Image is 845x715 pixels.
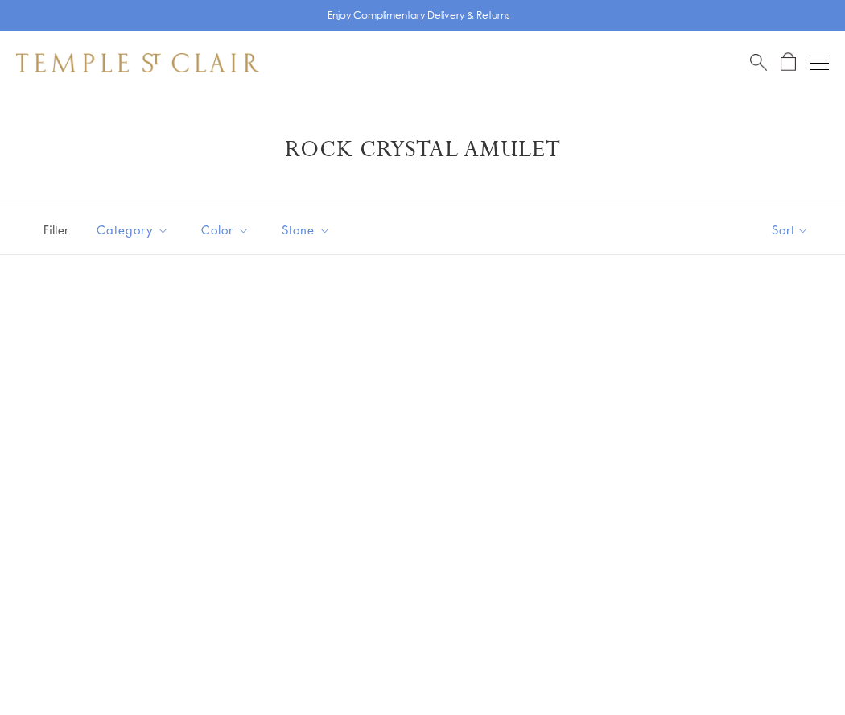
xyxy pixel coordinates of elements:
[84,212,181,248] button: Category
[274,220,343,240] span: Stone
[328,7,510,23] p: Enjoy Complimentary Delivery & Returns
[16,53,259,72] img: Temple St. Clair
[736,205,845,254] button: Show sort by
[781,52,796,72] a: Open Shopping Bag
[193,220,262,240] span: Color
[40,135,805,164] h1: Rock Crystal Amulet
[89,220,181,240] span: Category
[750,52,767,72] a: Search
[270,212,343,248] button: Stone
[189,212,262,248] button: Color
[810,53,829,72] button: Open navigation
